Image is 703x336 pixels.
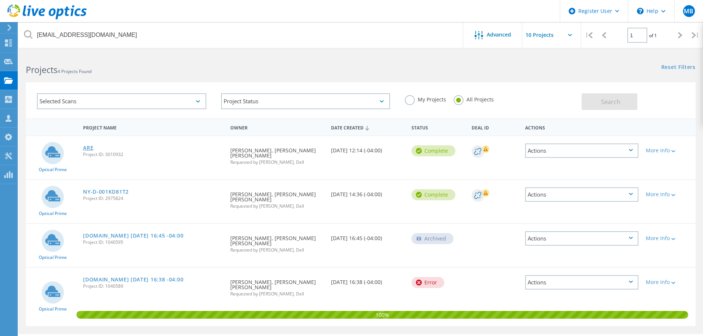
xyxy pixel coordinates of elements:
[230,204,323,208] span: Requested by [PERSON_NAME], Dell
[661,65,696,71] a: Reset Filters
[79,120,227,134] div: Project Name
[411,145,455,156] div: Complete
[76,311,688,318] span: 100%
[637,8,644,14] svg: \n
[221,93,390,109] div: Project Status
[454,95,494,102] label: All Projects
[688,22,703,48] div: |
[468,120,521,134] div: Deal Id
[227,120,327,134] div: Owner
[83,189,129,194] a: NY-D-001KD81T2
[408,120,468,134] div: Status
[83,145,93,150] a: ARE
[227,180,327,216] div: [PERSON_NAME], [PERSON_NAME] [PERSON_NAME]
[411,277,444,288] div: Error
[227,224,327,260] div: [PERSON_NAME], [PERSON_NAME] [PERSON_NAME]
[487,32,511,37] span: Advanced
[227,268,327,304] div: [PERSON_NAME], [PERSON_NAME] [PERSON_NAME]
[26,64,58,76] b: Projects
[582,93,637,110] button: Search
[39,255,67,260] span: Optical Prime
[521,120,642,134] div: Actions
[327,268,408,292] div: [DATE] 16:38 (-04:00)
[230,248,323,252] span: Requested by [PERSON_NAME], Dell
[39,167,67,172] span: Optical Prime
[411,189,455,200] div: Complete
[649,32,657,39] span: of 1
[58,68,92,75] span: 4 Projects Found
[327,136,408,160] div: [DATE] 12:14 (-04:00)
[525,187,638,202] div: Actions
[227,136,327,172] div: [PERSON_NAME], [PERSON_NAME] [PERSON_NAME]
[601,98,620,106] span: Search
[230,292,323,296] span: Requested by [PERSON_NAME], Dell
[83,233,183,238] a: [DOMAIN_NAME] [DATE] 16:45 -04:00
[83,240,223,245] span: Project ID: 1040595
[646,280,692,285] div: More Info
[405,95,446,102] label: My Projects
[83,196,223,201] span: Project ID: 2975824
[83,284,223,288] span: Project ID: 1040589
[646,148,692,153] div: More Info
[581,22,596,48] div: |
[525,231,638,246] div: Actions
[230,160,323,164] span: Requested by [PERSON_NAME], Dell
[646,236,692,241] div: More Info
[327,224,408,248] div: [DATE] 16:45 (-04:00)
[83,277,183,282] a: [DOMAIN_NAME] [DATE] 16:38 -04:00
[18,22,464,48] input: Search projects by name, owner, ID, company, etc
[327,180,408,204] div: [DATE] 14:36 (-04:00)
[646,192,692,197] div: More Info
[37,93,206,109] div: Selected Scans
[525,275,638,290] div: Actions
[39,307,67,311] span: Optical Prime
[411,233,454,244] div: Archived
[39,211,67,216] span: Optical Prime
[327,120,408,134] div: Date Created
[525,143,638,158] div: Actions
[7,15,87,21] a: Live Optics Dashboard
[684,8,693,14] span: MB
[83,152,223,157] span: Project ID: 3010932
